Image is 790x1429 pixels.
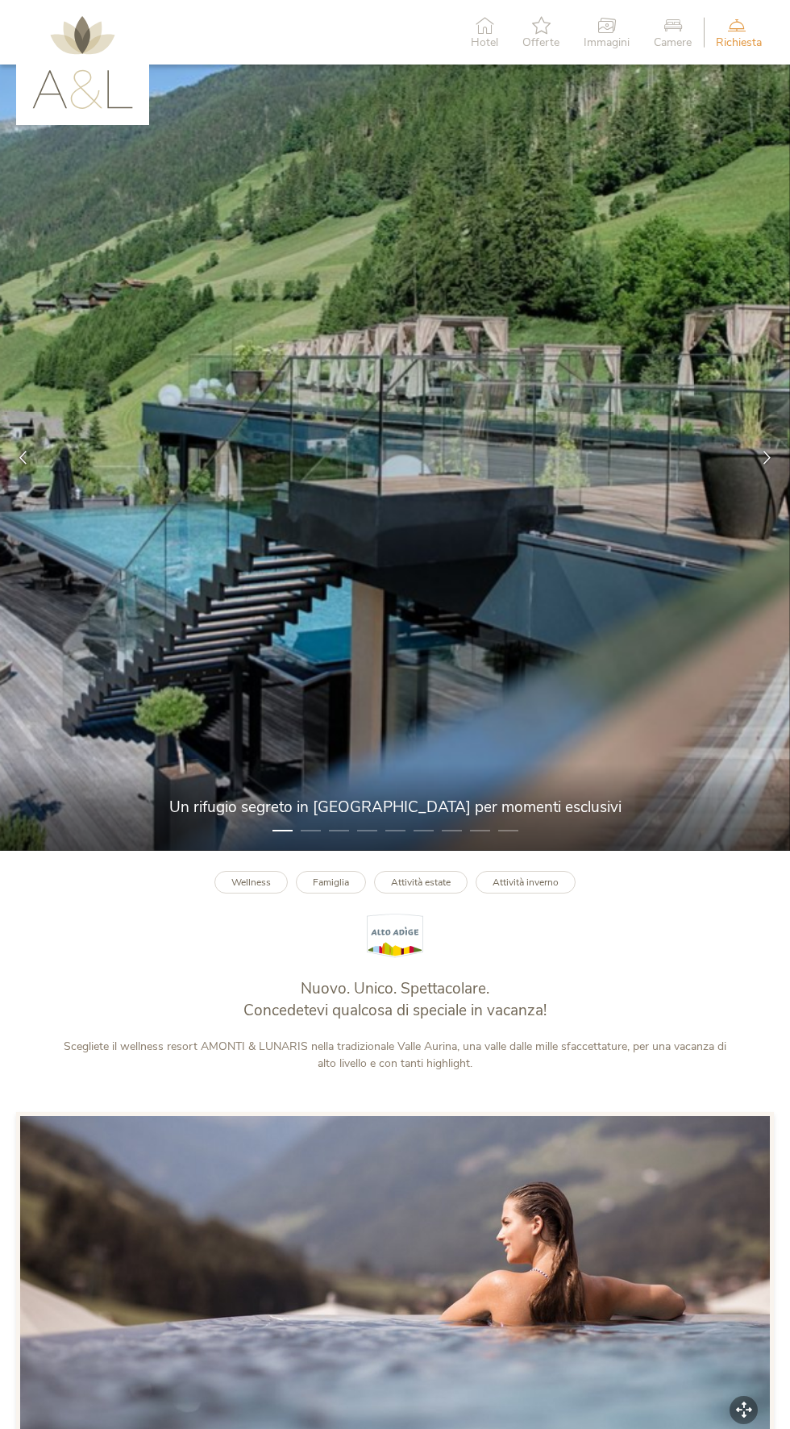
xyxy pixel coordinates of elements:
span: Concedetevi qualcosa di speciale in vacanza! [243,1000,547,1021]
span: Nuovo. Unico. Spettacolare. [301,978,489,999]
img: Alto Adige [367,914,423,958]
span: Camere [654,37,692,48]
span: Offerte [522,37,559,48]
img: AMONTI & LUNARIS Wellnessresort [32,16,133,109]
b: Wellness [231,876,271,889]
p: Scegliete il wellness resort AMONTI & LUNARIS nella tradizionale Valle Aurina, una valle dalle mi... [59,1038,732,1072]
b: Attività estate [391,876,451,889]
a: Famiglia [296,871,366,894]
a: Wellness [214,871,288,894]
span: Hotel [471,37,498,48]
a: Attività inverno [476,871,576,894]
a: Attività estate [374,871,468,894]
span: Richiesta [716,37,762,48]
b: Attività inverno [493,876,559,889]
span: Immagini [584,37,630,48]
b: Famiglia [313,876,349,889]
